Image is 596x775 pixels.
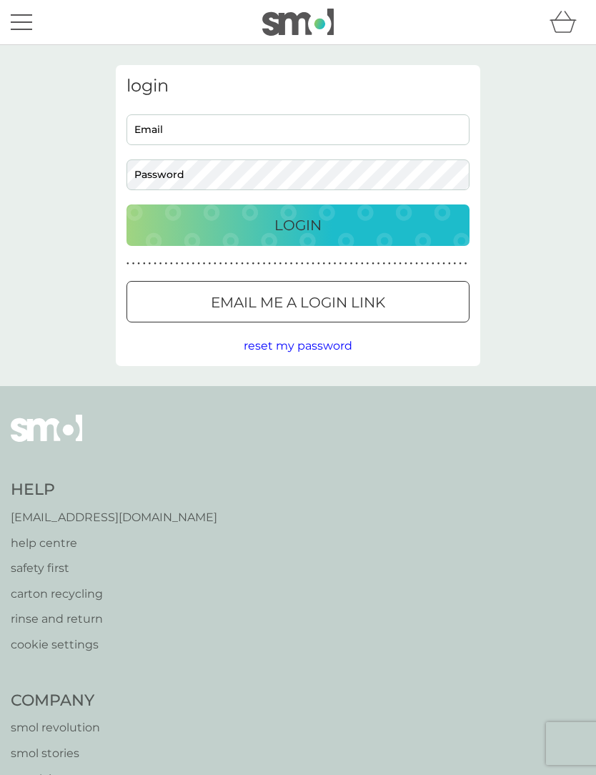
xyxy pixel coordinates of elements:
p: ● [263,260,266,267]
p: ● [404,260,407,267]
p: ● [159,260,162,267]
p: ● [164,260,167,267]
p: ● [219,260,222,267]
p: ● [290,260,293,267]
span: reset my password [244,339,352,352]
div: basket [550,8,585,36]
h4: Company [11,690,164,712]
p: ● [465,260,467,267]
p: ● [377,260,380,267]
p: ● [197,260,200,267]
p: ● [192,260,195,267]
button: menu [11,9,32,36]
p: ● [187,260,189,267]
p: ● [382,260,385,267]
p: ● [149,260,152,267]
p: ● [154,260,157,267]
a: carton recycling [11,585,217,603]
p: ● [361,260,364,267]
h3: login [126,76,470,97]
p: ● [181,260,184,267]
p: ● [388,260,391,267]
p: ● [241,260,244,267]
p: ● [454,260,457,267]
p: ● [284,260,287,267]
p: ● [126,260,129,267]
p: ● [442,260,445,267]
p: ● [203,260,206,267]
p: ● [301,260,304,267]
p: ● [274,260,277,267]
img: smol [11,415,82,463]
p: ● [279,260,282,267]
p: ● [372,260,374,267]
p: ● [415,260,418,267]
p: Email me a login link [211,291,385,314]
a: [EMAIL_ADDRESS][DOMAIN_NAME] [11,508,217,527]
p: ● [295,260,298,267]
p: ● [350,260,353,267]
p: ● [137,260,140,267]
a: smol stories [11,744,164,763]
p: ● [399,260,402,267]
p: ● [355,260,358,267]
a: cookie settings [11,636,217,654]
a: rinse and return [11,610,217,628]
p: ● [247,260,249,267]
p: ● [252,260,254,267]
p: ● [323,260,326,267]
a: help centre [11,534,217,553]
p: ● [257,260,260,267]
p: ● [312,260,314,267]
p: ● [432,260,434,267]
img: smol [262,9,334,36]
p: ● [170,260,173,267]
p: ● [224,260,227,267]
a: smol revolution [11,719,164,737]
p: ● [459,260,462,267]
button: reset my password [244,337,352,355]
p: ● [268,260,271,267]
p: ● [307,260,309,267]
p: ● [208,260,211,267]
button: Login [126,204,470,246]
p: ● [426,260,429,267]
p: ● [132,260,135,267]
p: ● [421,260,424,267]
p: ● [214,260,217,267]
p: ● [344,260,347,267]
p: ● [437,260,440,267]
p: ● [317,260,320,267]
p: ● [143,260,146,267]
button: Email me a login link [126,281,470,322]
p: ● [230,260,233,267]
p: ● [176,260,179,267]
p: ● [339,260,342,267]
a: safety first [11,559,217,578]
p: ● [236,260,239,267]
p: ● [367,260,369,267]
p: Login [274,214,322,237]
p: ● [334,260,337,267]
h4: Help [11,479,217,501]
p: ● [328,260,331,267]
p: ● [394,260,397,267]
p: ● [410,260,413,267]
p: ● [448,260,451,267]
